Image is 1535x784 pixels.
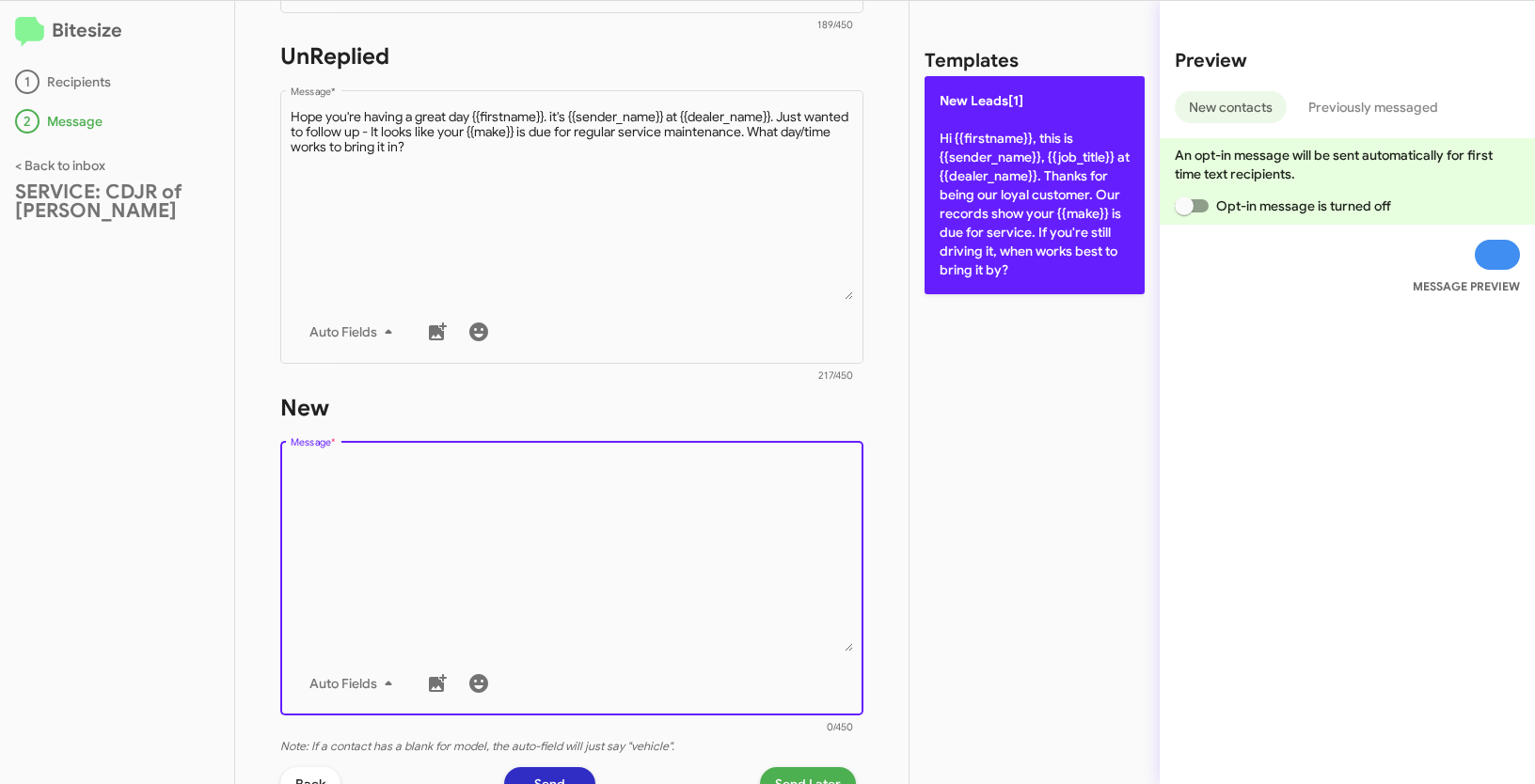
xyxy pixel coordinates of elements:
[1175,46,1520,76] h2: Preview
[15,109,40,133] div: 2
[1413,277,1520,296] small: MESSAGE PREVIEW
[925,46,1019,76] h2: Templates
[280,739,674,754] i: Note: If a contact has a blank for model, the auto-field will just say "vehicle".
[294,666,415,700] button: Auto Fields
[940,92,1023,109] span: New Leads[1]
[1189,91,1273,123] span: New contacts
[309,666,400,700] span: Auto Fields
[817,20,853,31] mat-hint: 189/450
[15,17,44,47] img: logo-minimal.svg
[280,41,863,71] h1: UnReplied
[1294,91,1452,123] button: Previously messaged
[1175,91,1287,123] button: New contacts
[15,16,219,47] h2: Bitesize
[15,70,219,94] div: Recipients
[294,315,415,349] button: Auto Fields
[15,157,105,174] a: < Back to inbox
[1308,91,1438,123] span: Previously messaged
[925,76,1145,294] p: Hi {{firstname}}, this is {{sender_name}}, {{job_title}} at {{dealer_name}}. Thanks for being our...
[1216,195,1391,217] span: Opt-in message is turned off
[15,182,219,220] div: SERVICE: CDJR of [PERSON_NAME]
[1175,146,1520,183] p: An opt-in message will be sent automatically for first time text recipients.
[309,315,400,349] span: Auto Fields
[15,109,219,133] div: Message
[818,370,853,382] mat-hint: 217/450
[15,70,40,94] div: 1
[280,393,863,423] h1: New
[827,722,853,733] mat-hint: 0/450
